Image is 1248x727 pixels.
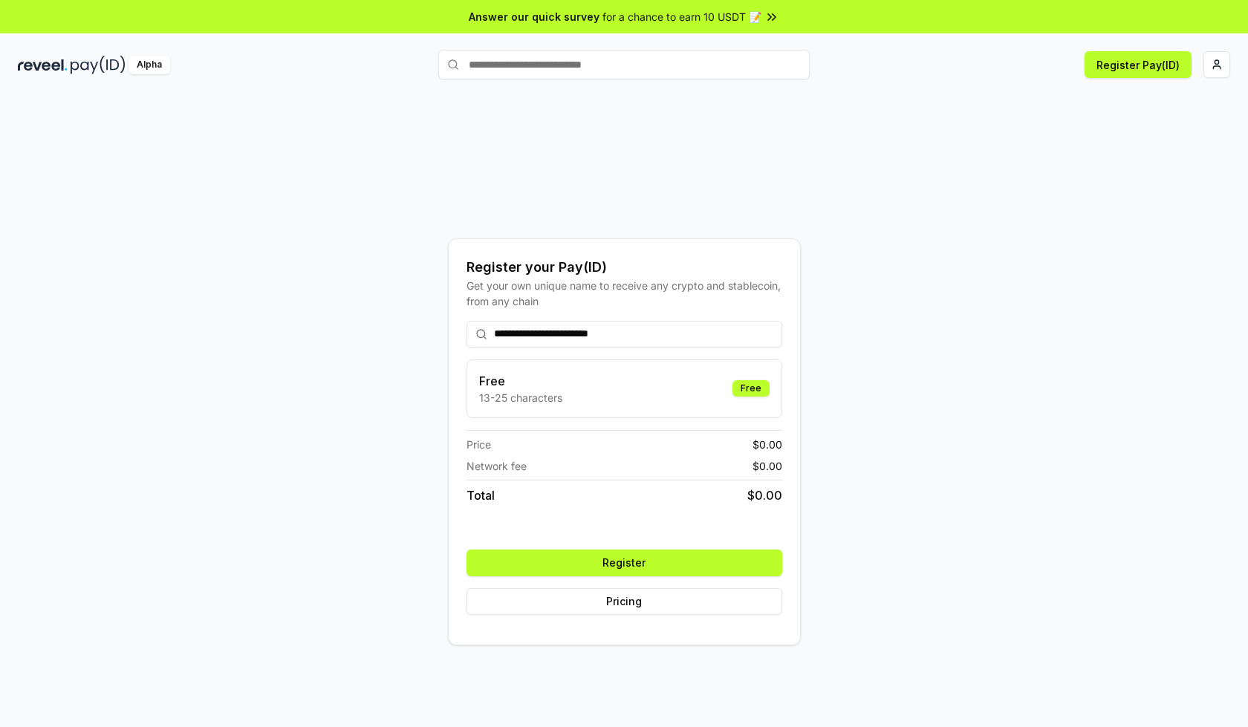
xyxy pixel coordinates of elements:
button: Register [467,550,782,576]
img: reveel_dark [18,56,68,74]
button: Register Pay(ID) [1085,51,1192,78]
span: Network fee [467,458,527,474]
button: Pricing [467,588,782,615]
div: Register your Pay(ID) [467,257,782,278]
div: Get your own unique name to receive any crypto and stablecoin, from any chain [467,278,782,309]
img: pay_id [71,56,126,74]
div: Free [732,380,770,397]
span: $ 0.00 [753,458,782,474]
span: for a chance to earn 10 USDT 📝 [602,9,761,25]
span: Price [467,437,491,452]
span: $ 0.00 [753,437,782,452]
span: Total [467,486,495,504]
p: 13-25 characters [479,390,562,405]
div: Alpha [129,56,170,74]
span: $ 0.00 [747,486,782,504]
h3: Free [479,372,562,390]
span: Answer our quick survey [469,9,599,25]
